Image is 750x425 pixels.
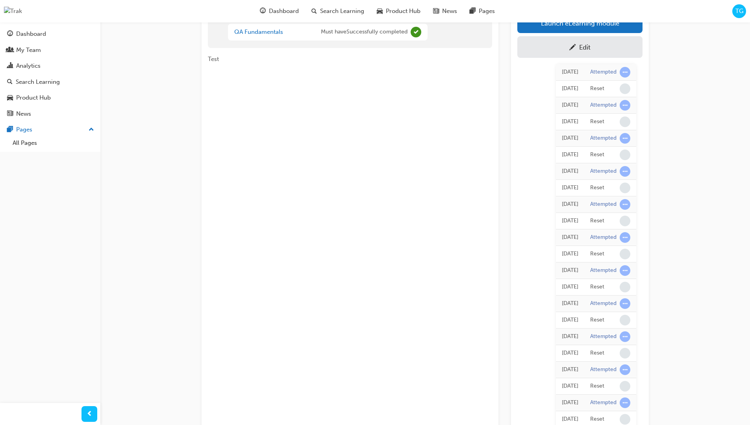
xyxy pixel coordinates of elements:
div: Attempted [590,300,617,307]
div: Thu Sep 18 2025 23:56:08 GMT+0000 (Coordinated Universal Time) [562,283,578,292]
div: Reset [590,349,604,357]
div: Thu Sep 18 2025 23:55:25 GMT+0000 (Coordinated Universal Time) [562,299,578,308]
button: Pages [3,122,97,137]
span: learningRecordVerb_ATTEMPT-icon [620,298,630,309]
span: learningRecordVerb_ATTEMPT-icon [620,100,630,111]
div: Mon Sep 08 2025 03:04:41 GMT+0000 (Coordinated Universal Time) [562,398,578,407]
div: Edit [579,43,591,51]
a: Trak [4,7,22,16]
div: Tue Sep 23 2025 14:57:36 GMT+0000 (Coordinated Universal Time) [562,134,578,143]
div: Tue Sep 23 2025 06:38:02 GMT+0000 (Coordinated Universal Time) [562,216,578,225]
div: Attempted [590,201,617,208]
div: Fri Sep 26 2025 04:40:40 GMT+0000 (Coordinated Universal Time) [562,68,578,77]
span: Product Hub [386,7,420,16]
div: Attempted [590,399,617,407]
div: Attempted [590,366,617,373]
div: You've met the eligibility requirements for this learning resource. [228,13,428,42]
div: Tue Sep 23 2025 07:00:21 GMT+0000 (Coordinated Universal Time) [562,183,578,192]
span: car-icon [7,94,13,102]
span: learningRecordVerb_ATTEMPT-icon [620,265,630,276]
span: News [442,7,457,16]
span: learningRecordVerb_NONE-icon [620,315,630,325]
div: Attempted [590,234,617,241]
a: My Team [3,43,97,57]
span: news-icon [433,6,439,16]
div: Mon Sep 08 2025 03:07:08 GMT+0000 (Coordinated Universal Time) [562,365,578,374]
span: pages-icon [7,126,13,133]
span: learningRecordVerb_NONE-icon [620,183,630,193]
div: Search Learning [16,78,60,87]
span: learningRecordVerb_ATTEMPT-icon [620,232,630,243]
a: guage-iconDashboard [254,3,305,19]
a: Product Hub [3,91,97,105]
span: Must have Successfully completed [321,28,407,37]
span: pages-icon [470,6,476,16]
div: Pages [16,125,32,134]
div: Reset [590,316,604,324]
div: Reset [590,118,604,126]
div: Dashboard [16,30,46,39]
span: learningRecordVerb_NONE-icon [620,414,630,425]
span: learningRecordVerb_NONE-icon [620,282,630,292]
span: TG [735,7,743,16]
div: Reset [590,416,604,423]
div: Reset [590,217,604,225]
div: News [16,109,31,118]
span: learningRecordVerb_NONE-icon [620,381,630,392]
button: TG [732,4,746,18]
span: car-icon [377,6,383,16]
div: Reset [590,283,604,291]
span: Search Learning [320,7,364,16]
span: learningRecordVerb_NONE-icon [620,83,630,94]
div: Attempted [590,135,617,142]
span: people-icon [7,47,13,54]
div: Mon Sep 15 2025 07:47:33 GMT+0000 (Coordinated Universal Time) [562,332,578,341]
span: guage-icon [7,31,13,38]
div: Attempted [590,102,617,109]
a: car-iconProduct Hub [370,3,427,19]
a: pages-iconPages [463,3,501,19]
a: News [3,107,97,121]
div: Mon Sep 08 2025 03:09:07 GMT+0000 (Coordinated Universal Time) [562,349,578,358]
div: Tue Sep 23 2025 14:35:23 GMT+0000 (Coordinated Universal Time) [562,167,578,176]
div: Reset [590,151,604,159]
div: Attempted [590,168,617,175]
div: Mon Sep 22 2025 07:48:45 GMT+0000 (Coordinated Universal Time) [562,249,578,259]
span: prev-icon [87,409,93,419]
a: Analytics [3,59,97,73]
div: Mon Sep 08 2025 03:02:57 GMT+0000 (Coordinated Universal Time) [562,415,578,424]
a: All Pages [9,137,97,149]
span: learningRecordVerb_ATTEMPT-icon [620,199,630,210]
div: Mon Sep 22 2025 07:48:02 GMT+0000 (Coordinated Universal Time) [562,266,578,275]
div: Reset [590,184,604,192]
span: chart-icon [7,63,13,70]
div: Tue Sep 23 2025 06:59:34 GMT+0000 (Coordinated Universal Time) [562,200,578,209]
span: learningRecordVerb_ATTEMPT-icon [620,364,630,375]
div: Attempted [590,267,617,274]
a: search-iconSearch Learning [305,3,370,19]
div: Mon Sep 08 2025 03:05:37 GMT+0000 (Coordinated Universal Time) [562,382,578,391]
div: Product Hub [16,93,51,102]
span: learningRecordVerb_ATTEMPT-icon [620,133,630,144]
span: guage-icon [260,6,266,16]
span: learningRecordVerb_NONE-icon [620,116,630,127]
div: Fri Sep 26 2025 04:18:43 GMT+0000 (Coordinated Universal Time) [562,101,578,110]
div: My Team [16,46,41,55]
a: Dashboard [3,27,97,41]
a: news-iconNews [427,3,463,19]
div: Tue Sep 23 2025 14:36:09 GMT+0000 (Coordinated Universal Time) [562,150,578,159]
a: Edit [517,36,643,58]
span: learningRecordVerb_NONE-icon [620,348,630,358]
span: search-icon [311,6,317,16]
span: Dashboard [269,7,299,16]
div: Reset [590,250,604,258]
div: Tue Sep 23 2025 14:58:22 GMT+0000 (Coordinated Universal Time) [562,117,578,126]
span: search-icon [7,79,13,86]
div: Tue Sep 23 2025 06:37:18 GMT+0000 (Coordinated Universal Time) [562,233,578,242]
span: learningRecordVerb_NONE-icon [620,150,630,160]
span: news-icon [7,111,13,118]
div: Fri Sep 26 2025 04:19:26 GMT+0000 (Coordinated Universal Time) [562,84,578,93]
span: pencil-icon [569,44,576,52]
div: Reset [590,85,604,92]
